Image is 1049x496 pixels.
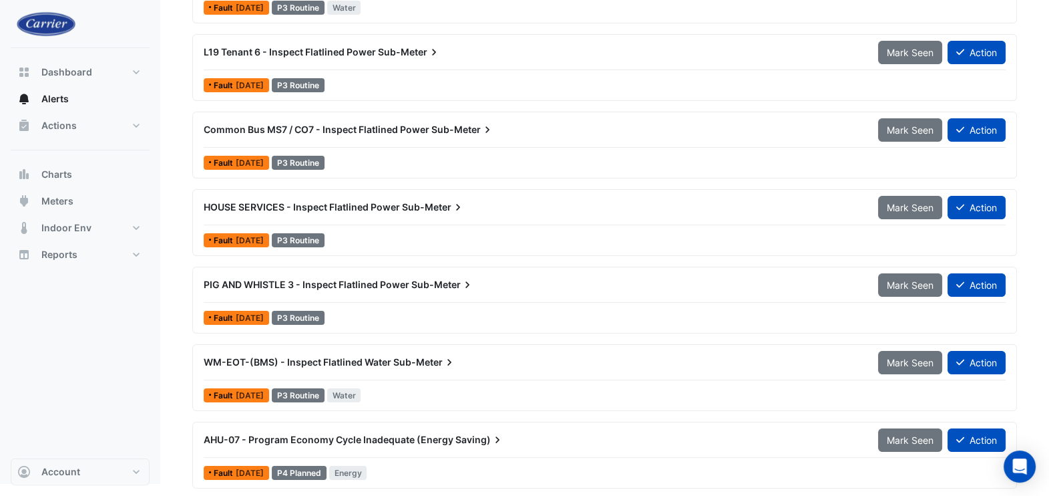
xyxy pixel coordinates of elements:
span: Fri 12-Jul-2024 16:17 AEST [236,313,264,323]
div: P4 Planned [272,466,327,480]
span: PIG AND WHISTLE 3 - Inspect Flatlined Power [204,279,409,290]
span: Account [41,465,80,479]
span: Water [327,388,361,402]
button: Mark Seen [878,351,942,374]
button: Mark Seen [878,41,942,64]
span: Fault [214,4,236,12]
button: Action [948,118,1006,142]
span: Mark Seen [887,279,933,291]
span: Fri 18-Jul-2025 10:00 AEST [236,3,264,13]
div: P3 Routine [272,1,325,15]
div: P3 Routine [272,233,325,247]
app-icon: Dashboard [17,66,31,79]
span: Mon 11-Aug-2025 07:01 AEST [236,468,264,478]
span: Fri 12-Jul-2024 16:17 AEST [236,235,264,245]
span: Mark Seen [887,357,933,368]
app-icon: Actions [17,119,31,132]
span: Dashboard [41,66,92,79]
span: Fault [214,469,236,477]
span: Sub-Meter [402,201,465,214]
button: Charts [11,161,150,188]
div: P3 Routine [272,156,325,170]
span: Indoor Env [41,221,91,235]
span: Water [327,1,361,15]
span: Fault [214,392,236,400]
button: Actions [11,112,150,139]
span: Fault [214,159,236,167]
span: Fault [214,314,236,322]
span: Energy [329,466,367,480]
button: Action [948,196,1006,219]
span: Reports [41,248,77,261]
app-icon: Charts [17,168,31,181]
span: AHU-07 - Program Economy Cycle Inadequate (Energy [204,434,453,445]
button: Indoor Env [11,215,150,241]
img: Company Logo [16,11,76,37]
span: Sub-Meter [431,123,494,136]
button: Action [948,351,1006,374]
span: Mark Seen [887,47,933,58]
button: Meters [11,188,150,215]
button: Action [948,41,1006,64]
span: Fri 12-Jul-2024 16:15 AEST [236,390,264,400]
span: Common Bus MS7 / CO7 - Inspect Flatlined Power [204,124,429,135]
span: Saving) [455,433,504,447]
button: Mark Seen [878,428,942,452]
div: P3 Routine [272,388,325,402]
span: Fault [214,237,236,245]
button: Reports [11,241,150,268]
app-icon: Meters [17,195,31,208]
button: Dashboard [11,59,150,86]
span: Charts [41,168,72,181]
span: Sub-Meter [378,45,441,59]
span: Mark Seen [887,202,933,213]
button: Mark Seen [878,196,942,219]
button: Mark Seen [878,273,942,297]
span: Mark Seen [887,124,933,136]
span: Fri 12-Jul-2024 16:17 AEST [236,158,264,168]
div: Open Intercom Messenger [1004,451,1036,483]
span: Mark Seen [887,435,933,446]
span: Sub-Meter [411,278,474,291]
span: WM-EOT-(BMS) - Inspect Flatlined Water [204,356,391,368]
span: Fault [214,82,236,90]
app-icon: Alerts [17,92,31,106]
div: P3 Routine [272,78,325,92]
button: Action [948,273,1006,297]
span: L19 Tenant 6 - Inspect Flatlined Power [204,46,376,57]
button: Alerts [11,86,150,112]
span: Fri 12-Jul-2024 16:17 AEST [236,80,264,90]
span: Meters [41,195,73,208]
span: Actions [41,119,77,132]
span: Sub-Meter [393,356,456,369]
span: Alerts [41,92,69,106]
span: HOUSE SERVICES - Inspect Flatlined Power [204,201,400,213]
button: Account [11,459,150,485]
button: Action [948,428,1006,452]
app-icon: Reports [17,248,31,261]
app-icon: Indoor Env [17,221,31,235]
div: P3 Routine [272,311,325,325]
button: Mark Seen [878,118,942,142]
